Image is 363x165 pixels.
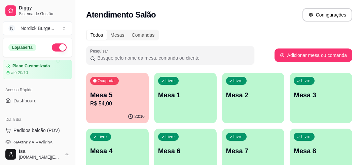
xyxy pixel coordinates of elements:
div: Dia a dia [3,114,72,125]
input: Pesquisar [95,55,250,61]
div: Loja aberta [8,44,36,51]
a: DiggySistema de Gestão [3,3,72,19]
div: Mesas [107,30,128,40]
div: Nordick Burge ... [21,25,54,32]
button: Pedidos balcão (PDV) [3,125,72,136]
p: Livre [166,134,175,139]
span: [DOMAIN_NAME][EMAIL_ADDRESS][DOMAIN_NAME] [19,155,62,160]
div: Comandas [128,30,158,40]
article: até 20/10 [11,70,28,75]
button: OcupadaMesa 5R$ 54,0020:10 [86,73,149,123]
div: Acesso Rápido [3,85,72,95]
div: Todos [87,30,107,40]
p: Mesa 1 [158,90,213,100]
p: Mesa 5 [90,90,145,100]
a: Gestor de Pedidos [3,137,72,148]
span: Dashboard [13,97,37,104]
h2: Atendimento Salão [86,9,156,20]
p: Mesa 8 [294,146,348,156]
p: Livre [233,134,243,139]
label: Pesquisar [90,48,110,54]
button: Select a team [3,22,72,35]
p: Livre [166,78,175,84]
span: Sistema de Gestão [19,11,70,16]
p: Mesa 6 [158,146,213,156]
button: LivreMesa 2 [222,73,285,123]
p: Livre [301,78,311,84]
button: LivreMesa 3 [290,73,352,123]
a: Plano Customizadoaté 20/10 [3,60,72,79]
span: Diggy [19,5,70,11]
article: Plano Customizado [12,64,50,69]
span: Isa [19,148,62,155]
button: Alterar Status [52,43,67,52]
p: Mesa 4 [90,146,145,156]
p: R$ 54,00 [90,100,145,108]
button: Configurações [302,8,352,22]
p: Mesa 2 [226,90,281,100]
a: Dashboard [3,95,72,106]
p: Livre [233,78,243,84]
p: Mesa 7 [226,146,281,156]
span: Gestor de Pedidos [13,139,52,146]
button: Adicionar mesa ou comanda [275,48,352,62]
p: Ocupada [98,78,115,84]
p: Livre [301,134,311,139]
p: 20:10 [135,114,145,119]
button: Isa[DOMAIN_NAME][EMAIL_ADDRESS][DOMAIN_NAME] [3,146,72,162]
p: Mesa 3 [294,90,348,100]
button: LivreMesa 1 [154,73,217,123]
span: N [8,25,15,32]
p: Livre [98,134,107,139]
span: Pedidos balcão (PDV) [13,127,60,134]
